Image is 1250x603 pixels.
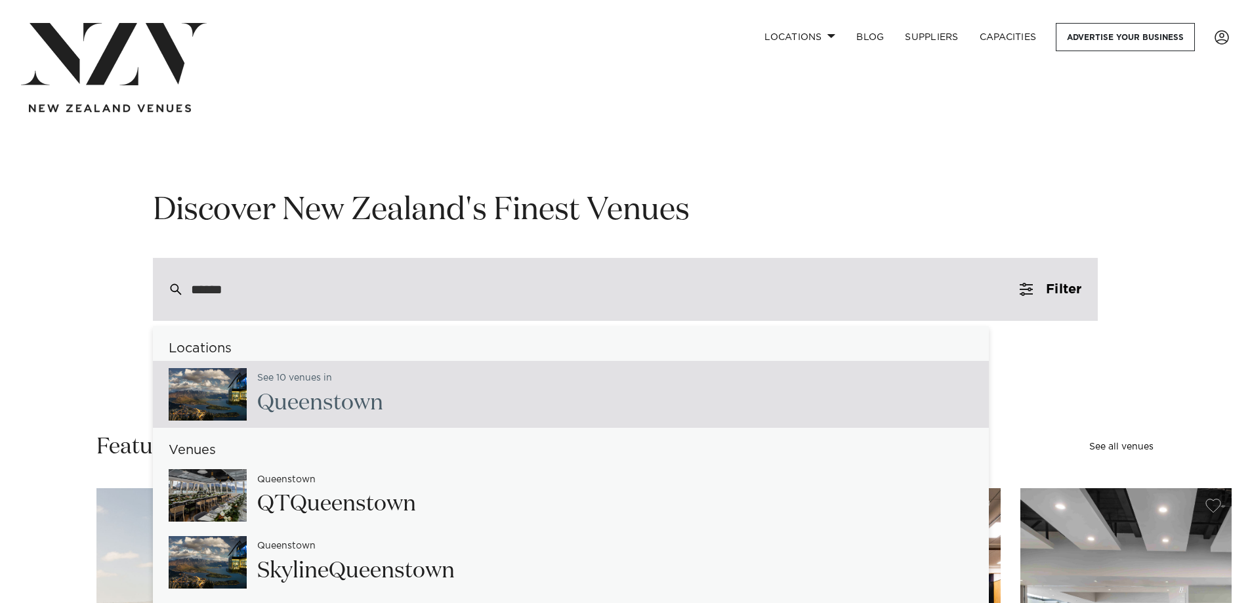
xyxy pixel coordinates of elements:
[96,432,262,462] h2: Featured venues
[21,23,207,85] img: nzv-logo.png
[257,541,316,551] small: town
[257,392,333,414] span: Queens
[257,373,332,383] small: See 10 venues in
[1004,258,1097,321] button: Filter
[257,388,383,418] h2: town
[169,368,247,421] img: z9M4UDAyme8bM5MwdGvdeAl1VrfeuKnVaBW5P4Dl.jpg
[29,104,191,113] img: new-zealand-venues-text.png
[153,444,989,457] h6: Venues
[1089,442,1154,451] a: See all venues
[257,541,292,551] span: Queens
[169,469,247,522] img: xzTvGSkd6BmEVqUxgwz9cfbUR3NluvQIyxO8tGQQ.jpg
[1056,23,1195,51] a: Advertise your business
[290,493,366,515] span: Queens
[169,536,247,589] img: YSiQMfz41nDCKNBexUntzFvq7VqoC4ktGwAo49hG.jpeg
[257,489,416,519] h2: QT town
[754,23,846,51] a: Locations
[153,342,989,356] h6: Locations
[153,190,1098,232] h1: Discover New Zealand's Finest Venues
[257,475,292,484] span: Queens
[969,23,1047,51] a: Capacities
[846,23,894,51] a: BLOG
[894,23,969,51] a: SUPPLIERS
[257,475,316,485] small: town
[329,560,405,582] span: Queens
[1046,283,1081,296] span: Filter
[257,556,455,586] h2: Skyline town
